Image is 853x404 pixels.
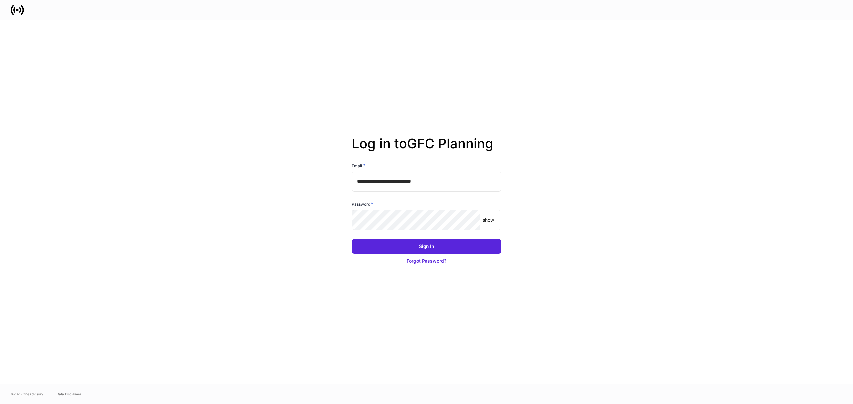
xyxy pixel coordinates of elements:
[57,391,81,397] a: Data Disclaimer
[352,162,365,169] h6: Email
[407,258,446,264] div: Forgot Password?
[483,217,494,223] p: show
[352,254,501,268] button: Forgot Password?
[11,391,43,397] span: © 2025 OneAdvisory
[352,201,373,207] h6: Password
[352,239,501,254] button: Sign In
[419,243,434,250] div: Sign In
[352,136,501,162] h2: Log in to GFC Planning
